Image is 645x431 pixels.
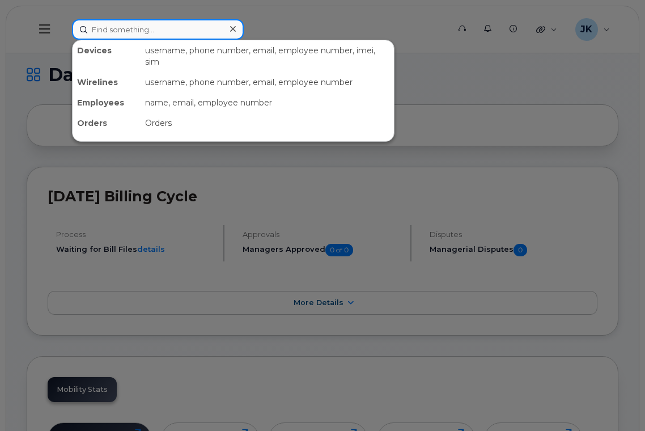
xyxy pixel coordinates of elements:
[141,92,394,113] div: name, email, employee number
[141,72,394,92] div: username, phone number, email, employee number
[141,40,394,72] div: username, phone number, email, employee number, imei, sim
[73,92,141,113] div: Employees
[73,72,141,92] div: Wirelines
[73,40,141,72] div: Devices
[73,113,141,133] div: Orders
[141,113,394,133] div: Orders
